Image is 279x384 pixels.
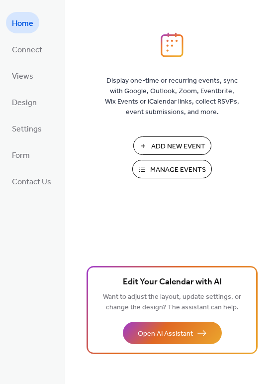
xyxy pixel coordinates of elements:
span: Display one-time or recurring events, sync with Google, Outlook, Zoom, Eventbrite, Wix Events or ... [105,76,239,118]
span: Edit Your Calendar with AI [123,275,222,289]
a: Settings [6,118,48,139]
a: Home [6,12,39,33]
span: Want to adjust the layout, update settings, or change the design? The assistant can help. [103,290,241,314]
button: Open AI Assistant [123,322,222,344]
span: Manage Events [150,165,206,175]
a: Design [6,91,43,113]
span: Open AI Assistant [138,329,193,339]
span: Add New Event [151,141,205,152]
span: Settings [12,122,42,137]
a: Contact Us [6,170,57,192]
a: Form [6,144,36,165]
span: Home [12,16,33,31]
span: Design [12,95,37,111]
button: Manage Events [132,160,212,178]
span: Views [12,69,33,84]
a: Views [6,65,39,86]
a: Connect [6,38,48,60]
img: logo_icon.svg [161,32,184,57]
button: Add New Event [133,136,211,155]
span: Form [12,148,30,163]
span: Contact Us [12,174,51,190]
span: Connect [12,42,42,58]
